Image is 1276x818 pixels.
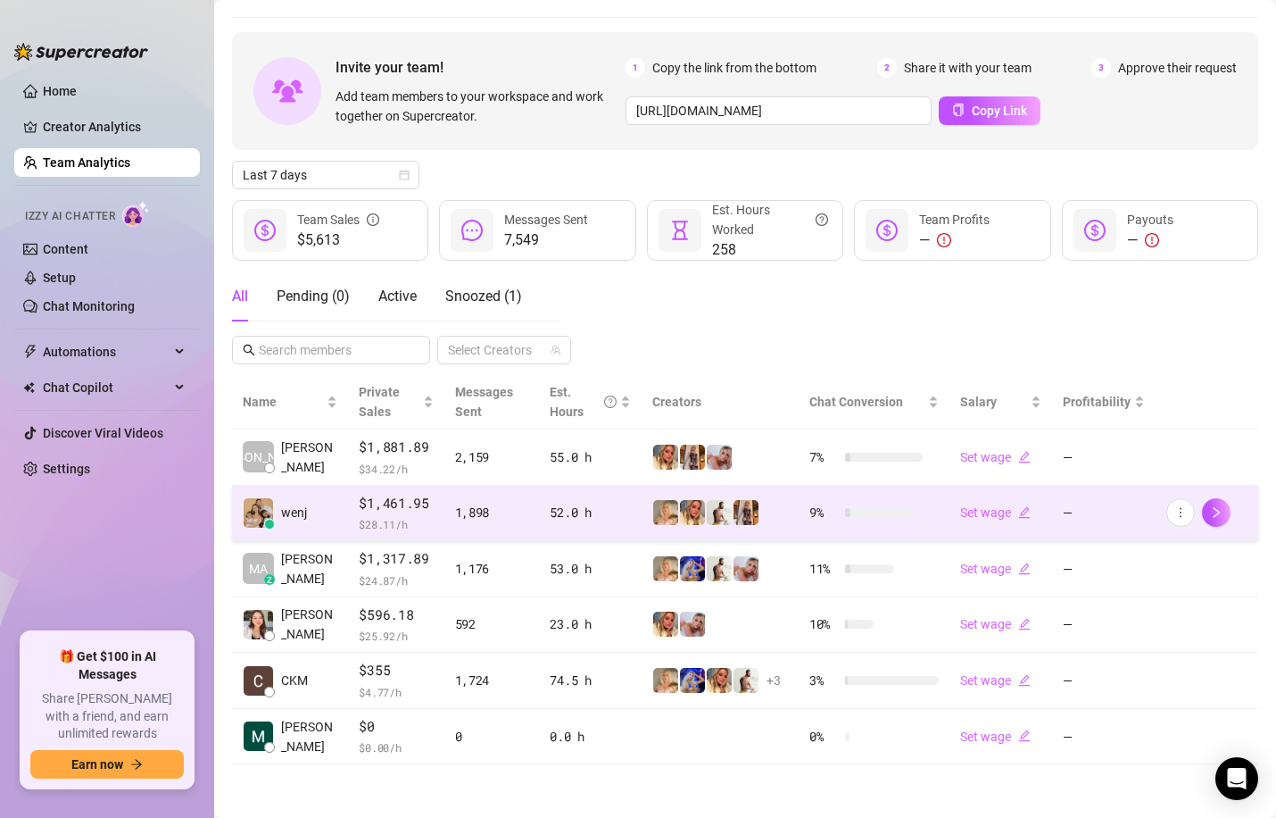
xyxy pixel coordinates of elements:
[733,500,758,525] img: Mellanie
[960,562,1031,576] a: Set wageedit
[1084,220,1106,241] span: dollar-circle
[680,612,705,637] img: Kelsey
[707,556,732,581] img: Quinton
[1210,506,1222,519] span: right
[809,671,838,690] span: 3 %
[504,213,588,227] span: Messages Sent
[653,612,678,637] img: Rachael
[712,200,828,239] div: Est. Hours Worked
[359,716,433,738] span: $0
[30,750,184,779] button: Earn nowarrow-right
[707,668,732,693] img: Rachael
[652,58,816,78] span: Copy the link from the bottom
[550,447,631,467] div: 55.0 h
[297,230,379,251] span: $5,613
[669,220,691,241] span: hourglass
[939,96,1040,125] button: Copy Link
[336,56,626,79] span: Invite your team!
[960,395,997,409] span: Salary
[680,445,705,470] img: Mellanie
[1018,730,1031,742] span: edit
[359,739,433,756] span: $ 0.00 /h
[378,288,417,305] span: Active
[809,727,838,747] span: 0 %
[359,572,433,589] span: $ 24.87 /h
[43,299,135,313] a: Chat Monitoring
[445,288,522,305] span: Snoozed ( 1 )
[550,671,631,690] div: 74.5 h
[455,385,513,419] span: Messages Sent
[359,548,433,570] span: $1,317.89
[359,605,433,626] span: $596.18
[626,58,645,78] span: 1
[642,375,799,430] th: Creators
[43,113,186,141] a: Creator Analytics
[243,392,323,412] span: Name
[680,556,705,581] img: Courtney
[264,574,275,585] div: z
[919,230,990,251] div: —
[960,450,1031,464] a: Set wageedit
[1052,541,1156,597] td: —
[816,200,828,239] span: question-circle
[43,242,88,256] a: Content
[359,515,433,533] span: $ 28.11 /h
[551,345,561,355] span: team
[455,503,529,522] div: 1,898
[1118,58,1237,78] span: Approve their request
[653,668,678,693] img: Karen
[359,493,433,514] span: $1,461.95
[249,559,268,579] span: MA
[243,162,409,188] span: Last 7 days
[1052,486,1156,542] td: —
[653,556,678,581] img: Karen
[904,58,1032,78] span: Share it with your team
[43,426,163,440] a: Discover Viral Videos
[1052,430,1156,486] td: —
[712,239,828,261] span: 258
[281,438,337,477] span: [PERSON_NAME]
[122,201,150,227] img: AI Chatter
[680,500,705,525] img: Rachael
[281,549,337,588] span: [PERSON_NAME]
[23,381,35,394] img: Chat Copilot
[960,730,1031,744] a: Set wageedit
[1052,597,1156,654] td: —
[43,84,77,98] a: Home
[1127,213,1173,227] span: Payouts
[952,104,965,116] span: copy
[455,727,529,747] div: 0
[277,286,350,307] div: Pending ( 0 )
[1174,506,1187,519] span: more
[876,220,898,241] span: dollar-circle
[960,673,1031,688] a: Set wageedit
[367,210,379,230] span: info-circle
[960,505,1031,520] a: Set wageedit
[1018,563,1031,575] span: edit
[919,213,990,227] span: Team Profits
[504,230,588,251] span: 7,549
[297,210,379,230] div: Team Sales
[43,462,90,476] a: Settings
[1127,230,1173,251] div: —
[14,43,148,61] img: logo-BBDzfeDw.svg
[244,666,273,696] img: CKM
[1018,618,1031,630] span: edit
[604,382,617,422] span: question-circle
[23,345,37,359] span: thunderbolt
[707,500,732,525] img: Quinton
[766,671,781,690] span: + 3
[733,556,758,581] img: Kelsey
[232,375,348,430] th: Name
[71,757,123,772] span: Earn now
[1063,395,1131,409] span: Profitability
[809,447,838,467] span: 7 %
[30,690,184,743] span: Share [PERSON_NAME] with a friend, and earn unlimited rewards
[43,271,76,285] a: Setup
[243,344,255,356] span: search
[680,668,705,693] img: Courtney
[550,382,617,422] div: Est. Hours
[653,500,678,525] img: Karen
[281,503,307,522] span: wenj
[455,671,529,690] div: 1,724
